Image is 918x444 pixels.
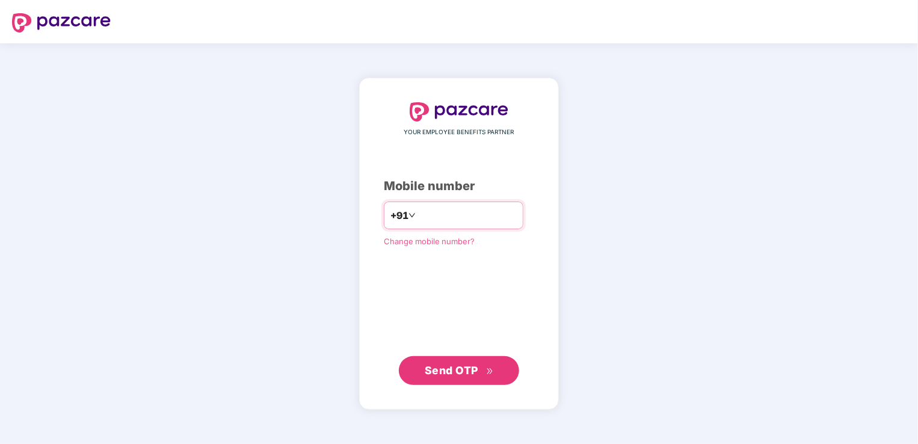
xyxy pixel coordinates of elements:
[486,368,494,375] span: double-right
[12,13,111,32] img: logo
[399,356,519,385] button: Send OTPdouble-right
[408,212,416,219] span: down
[410,102,508,122] img: logo
[384,177,534,196] div: Mobile number
[404,128,514,137] span: YOUR EMPLOYEE BENEFITS PARTNER
[425,364,478,377] span: Send OTP
[390,208,408,223] span: +91
[384,236,475,246] a: Change mobile number?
